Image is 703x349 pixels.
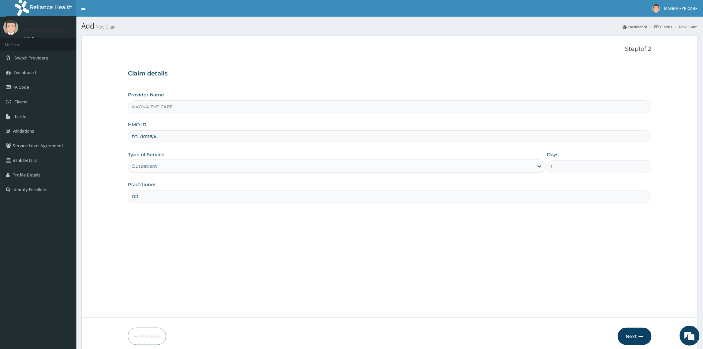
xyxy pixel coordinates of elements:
[128,190,652,203] input: Enter Name
[652,4,660,13] img: User Image
[14,69,36,75] span: Dashboard
[3,181,127,205] textarea: Type your message and hit 'Enter'
[128,181,156,188] label: Practitioner
[128,121,147,128] label: HMO ID
[3,20,18,35] img: User Image
[623,24,648,30] a: Dashboard
[14,55,48,61] span: Switch Providers
[12,33,27,50] img: d_794563401_company_1708531726252_794563401
[128,70,652,77] h3: Claim details
[39,84,92,151] span: We're online!
[109,3,125,19] div: Minimize live chat window
[547,151,559,158] label: Days
[94,24,117,29] small: New Claim
[23,27,66,33] p: MAGNA EYE CARE
[654,24,672,30] a: Claims
[128,328,166,345] button: Previous
[132,163,157,170] div: Outpatient
[81,22,698,30] h1: Add
[128,91,164,98] label: Provider Name
[128,130,652,143] input: Enter HMO ID
[14,113,26,119] span: Tariffs
[23,36,39,41] a: Online
[14,99,27,105] span: Claims
[618,328,652,345] button: Next
[673,24,698,30] li: New Claim
[128,151,164,158] label: Type of Service
[35,37,112,46] div: Chat with us now
[664,5,698,11] span: MAGNA EYE CARE
[128,46,652,53] p: Step 1 of 2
